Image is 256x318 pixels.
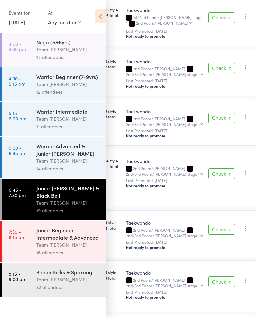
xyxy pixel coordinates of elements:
[105,64,121,69] span: 2 total
[126,278,203,288] div: 2nd Poom/[PERSON_NAME]
[105,7,121,12] span: 16 style
[105,275,121,281] span: 3 total
[36,226,100,241] div: Junior Beginner, Intermediate & Advanced
[9,271,26,282] time: 8:15 - 9:00 pm
[9,229,25,240] time: 7:30 - 8:15 pm
[126,29,203,33] small: Last Promoted: [DATE]
[2,102,106,136] a: 5:15 -6:00 pmWarrior IntermediateTeam [PERSON_NAME]11 attendees
[105,58,121,64] span: 2 style
[2,263,106,297] a: 8:15 -9:00 pmSenior Kicks & SparringTeam [PERSON_NAME]32 attendees
[9,41,26,52] time: 4:00 - 4:30 pm
[36,53,100,61] div: 14 attendees
[36,73,100,80] div: Warrior Beginner (7-9yrs)
[208,63,235,73] button: Check in
[126,72,200,76] div: 2nd/3rd Poom/[PERSON_NAME] stage 1
[126,178,203,183] small: Last Promoted: [DATE]
[208,224,235,235] button: Check in
[36,142,100,157] div: Warrior Advanced & Junior [PERSON_NAME]
[2,137,106,178] a: 6:00 -6:45 pmWarrior Advanced & Junior [PERSON_NAME]Team [PERSON_NAME]14 attendees
[2,33,106,67] a: 4:00 -4:30 pmNinja (5&6yrs)Team [PERSON_NAME]14 attendees
[36,249,100,256] div: 16 attendees
[105,108,121,114] span: 3 style
[36,283,100,291] div: 32 attendees
[9,76,25,86] time: 4:30 - 5:15 pm
[126,66,203,76] div: 2nd Poom/[PERSON_NAME]
[2,179,106,220] a: 6:45 -7:30 pmJunior [PERSON_NAME] & Black BeltTeam [PERSON_NAME]19 attendees
[126,78,203,83] small: Last Promoted: [DATE]
[126,294,203,300] div: Not ready to promote
[36,165,100,172] div: 14 attendees
[208,168,235,179] button: Check in
[36,115,100,123] div: Team [PERSON_NAME]
[126,172,200,176] div: 2nd/3rd Poom/[PERSON_NAME] stage 1
[36,88,100,96] div: 12 attendees
[36,207,100,214] div: 19 attendees
[126,122,200,126] div: 2nd/3rd Poom/[PERSON_NAME] stage 1
[9,145,26,156] time: 6:00 - 6:45 pm
[36,184,100,199] div: Junior [PERSON_NAME] & Black Belt
[126,245,203,250] div: Not ready to promote
[36,46,100,53] div: Team [PERSON_NAME]
[48,18,81,26] div: Any location
[126,58,203,65] div: Taekwondo
[208,12,235,23] button: Check in
[126,83,203,89] div: Not ready to promote
[105,158,121,163] span: 14 style
[9,110,26,121] time: 5:15 - 6:00 pm
[9,18,25,26] a: [DATE]
[105,163,121,169] span: 14 total
[36,108,100,115] div: Warrior Intermediate
[36,199,100,207] div: Team [PERSON_NAME]
[126,133,203,138] div: Not ready to promote
[126,183,203,188] div: Not ready to promote
[9,187,26,198] time: 6:45 - 7:30 pm
[36,123,100,130] div: 11 attendees
[126,116,203,126] div: 2nd Poom/[PERSON_NAME]
[126,240,203,244] small: Last Promoted: [DATE]
[48,7,81,18] div: At
[126,228,203,238] div: 2nd Poom/[PERSON_NAME]
[36,276,100,283] div: Team [PERSON_NAME]
[136,21,188,25] div: 2nd Poom/[PERSON_NAME]
[9,7,41,18] div: Events for
[126,128,203,133] small: Last Promoted: [DATE]
[126,7,203,13] div: Taekwondo
[36,80,100,88] div: Team [PERSON_NAME]
[36,157,100,165] div: Team [PERSON_NAME]
[105,219,121,225] span: 4 style
[126,108,203,115] div: Taekwondo
[36,38,100,46] div: Ninja (5&6yrs)
[126,33,203,39] div: Not ready to promote
[208,276,235,287] button: Check in
[2,67,106,101] a: 4:30 -5:15 pmWarrior Beginner (7-9yrs)Team [PERSON_NAME]12 attendees
[126,166,203,176] div: 2nd Poom/[PERSON_NAME]
[105,269,121,275] span: 3 style
[105,12,121,18] span: 16 total
[2,221,106,262] a: 7:30 -8:15 pmJunior Beginner, Intermediate & AdvancedTeam [PERSON_NAME]16 attendees
[126,158,203,164] div: Taekwondo
[126,233,200,238] div: 2nd/3rd Poom/[PERSON_NAME] stage 1
[126,219,203,226] div: Taekwondo
[208,113,235,123] button: Check in
[126,283,200,288] div: 2nd/3rd Poom/[PERSON_NAME] stage 1
[105,225,121,231] span: 4 total
[36,268,100,276] div: Senior Kicks & Sparring
[126,290,203,294] small: Last Promoted: [DATE]
[36,241,100,249] div: Team [PERSON_NAME]
[105,114,121,119] span: 3 total
[126,269,203,276] div: Taekwondo
[126,15,203,26] div: 1st/2nd Poom/[PERSON_NAME] stage 1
